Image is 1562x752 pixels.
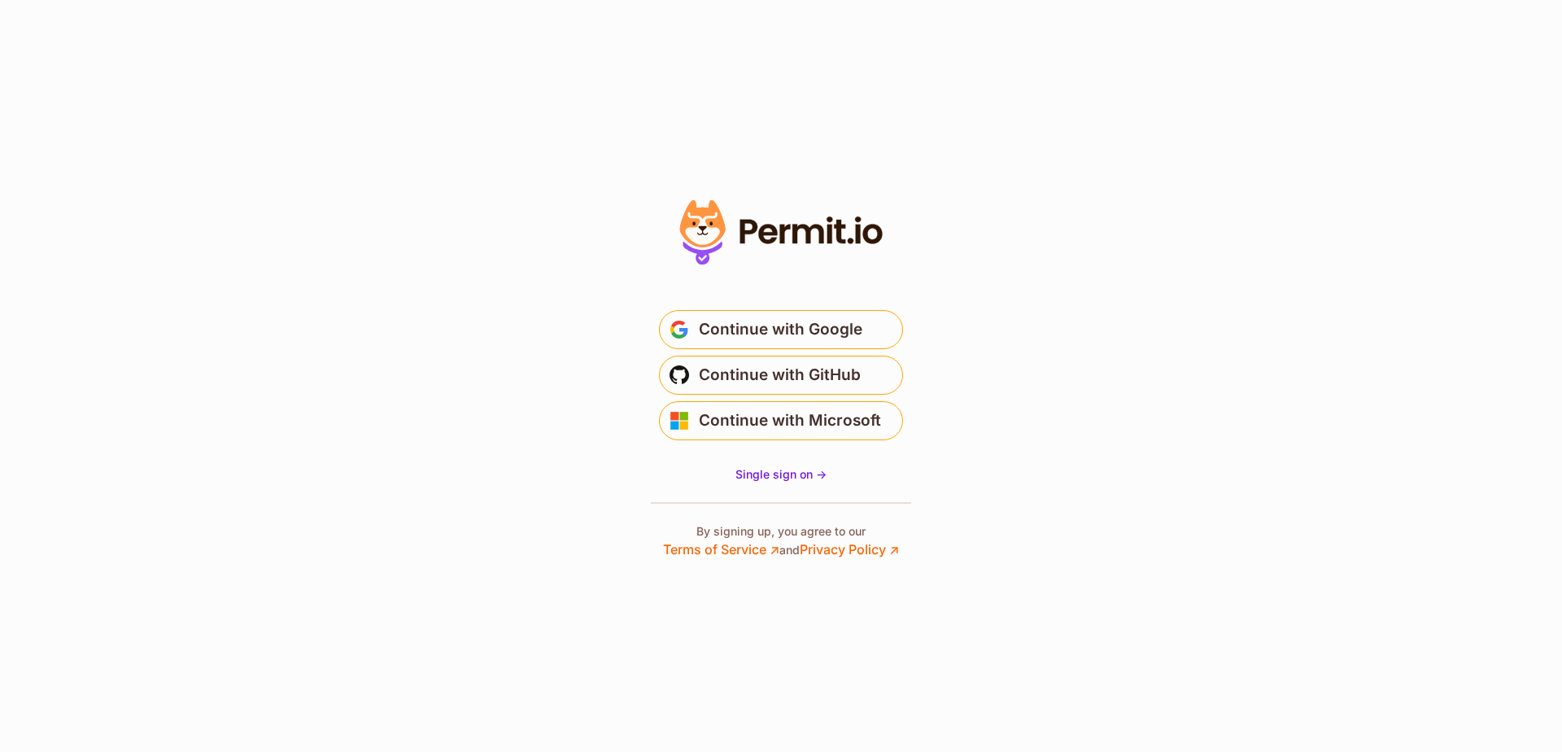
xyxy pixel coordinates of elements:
button: Continue with GitHub [659,356,903,395]
a: Single sign on -> [735,466,827,483]
button: Continue with Microsoft [659,401,903,440]
span: Continue with Microsoft [699,408,881,434]
span: Continue with Google [699,317,862,343]
p: By signing up, you agree to our and [663,523,899,559]
span: Single sign on -> [735,467,827,481]
a: Privacy Policy ↗ [800,541,899,557]
button: Continue with Google [659,310,903,349]
span: Continue with GitHub [699,362,861,388]
a: Terms of Service ↗ [663,541,779,557]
